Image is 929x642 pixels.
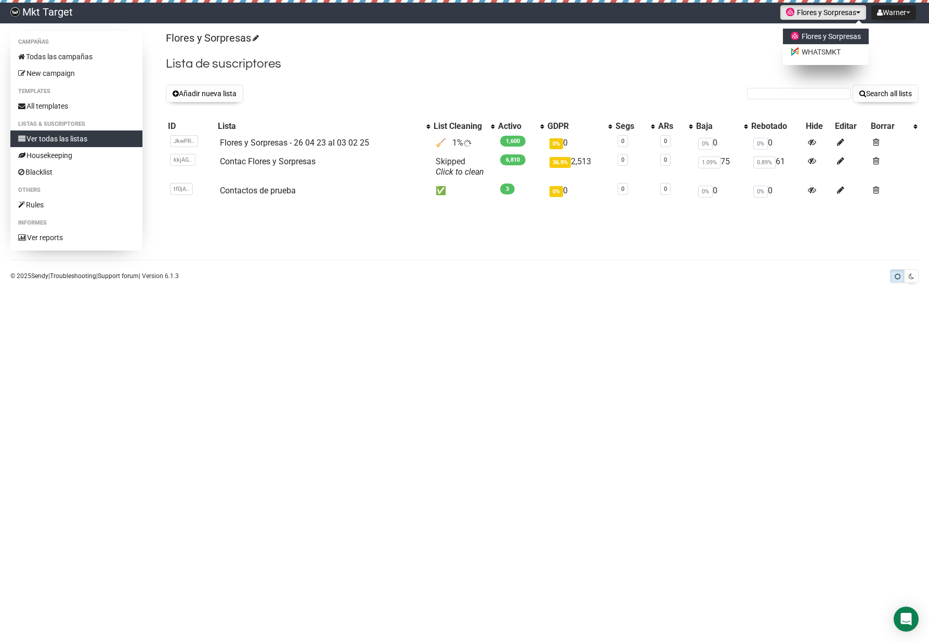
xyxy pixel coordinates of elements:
a: 0 [621,138,624,145]
span: 0% [698,138,713,150]
span: 0.89% [753,156,776,168]
td: 0 [545,181,614,200]
a: Contactos de prueba [220,186,296,195]
th: GDPR: No sort applied, activate to apply an ascending sort [545,119,614,134]
img: favicons [791,47,799,56]
div: GDPR [547,121,604,132]
a: Todas las campañas [10,48,142,65]
div: List Cleaning [434,121,486,132]
td: ✅ [431,181,496,200]
a: Rules [10,196,142,213]
span: tf0jA.. [170,183,193,195]
td: 0 [545,134,614,152]
div: Activo [498,121,535,132]
a: Contac Flores y Sorpresas [220,156,316,166]
a: Flores y Sorpresas [783,29,869,44]
button: Flores y Sorpresas [780,5,866,20]
span: 1.09% [698,156,721,168]
span: 0% [753,186,768,198]
th: Activo: No sort applied, activate to apply an ascending sort [496,119,545,134]
li: Templates [10,85,142,98]
div: Baja [696,121,739,132]
button: Search all lists [853,85,919,102]
th: Borrar: No sort applied, activate to apply an ascending sort [869,119,919,134]
h2: Lista de suscriptores [166,55,919,73]
button: Añadir nueva lista [166,85,243,102]
div: ARs [658,121,684,132]
button: Warner [871,5,916,20]
img: favicons [791,32,799,40]
a: 0 [621,186,624,192]
li: Informes [10,217,142,229]
a: Flores y Sorpresas [166,32,257,44]
a: 0 [664,186,667,192]
a: Blacklist [10,164,142,180]
span: 36.9% [549,157,571,168]
th: Baja: No sort applied, activate to apply an ascending sort [694,119,749,134]
span: kkjAG.. [170,154,195,166]
div: Editar [835,121,867,132]
span: Skipped [436,156,484,177]
td: 0 [749,134,804,152]
span: 0% [549,138,563,149]
li: Others [10,184,142,196]
img: loader.gif [463,139,472,148]
th: Editar: No sort applied, sorting is disabled [833,119,869,134]
a: New campaign [10,65,142,82]
li: Campañas [10,36,142,48]
a: All templates [10,98,142,114]
td: 61 [749,152,804,181]
th: ARs: No sort applied, activate to apply an ascending sort [656,119,694,134]
span: 3 [500,184,515,194]
td: 0 [694,134,749,152]
th: List Cleaning: No sort applied, activate to apply an ascending sort [431,119,496,134]
th: Rebotado: No sort applied, sorting is disabled [749,119,804,134]
div: Rebotado [751,121,802,132]
a: Troubleshooting [50,272,96,280]
td: 2,513 [545,152,614,181]
a: Sendy [31,272,48,280]
div: Segs [616,121,646,132]
div: Borrar [871,121,908,132]
div: ID [168,121,214,132]
a: Ver reports [10,229,142,246]
a: Ver todas las listas [10,130,142,147]
div: Hide [806,121,831,132]
td: 🧹 1% [431,134,496,152]
a: 0 [664,156,667,163]
span: 0% [753,138,768,150]
th: Hide: No sort applied, sorting is disabled [804,119,833,134]
td: 0 [749,181,804,200]
span: 0% [549,186,563,197]
a: Click to clean [436,167,484,177]
span: JkwPR.. [170,135,198,147]
a: Support forum [98,272,139,280]
span: 1,600 [500,136,526,147]
span: 6,810 [500,154,526,165]
a: WHATSMKT [783,44,869,60]
img: favicons [786,8,794,16]
div: Open Intercom Messenger [894,607,919,632]
p: © 2025 | | | Version 6.1.3 [10,270,179,282]
td: 0 [694,181,749,200]
a: 0 [621,156,624,163]
li: Listas & Suscriptores [10,118,142,130]
div: Lista [218,121,421,132]
a: Housekeeping [10,147,142,164]
th: ID: No sort applied, sorting is disabled [166,119,216,134]
span: 0% [698,186,713,198]
img: d30555bd1ab140a80d351df46be4d5e5 [10,7,20,17]
a: Flores y Sorpresas - 26 04 23 al 03 02 25 [220,138,369,148]
a: 0 [664,138,667,145]
th: Segs: No sort applied, activate to apply an ascending sort [613,119,656,134]
th: Lista: No sort applied, activate to apply an ascending sort [216,119,431,134]
td: 75 [694,152,749,181]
